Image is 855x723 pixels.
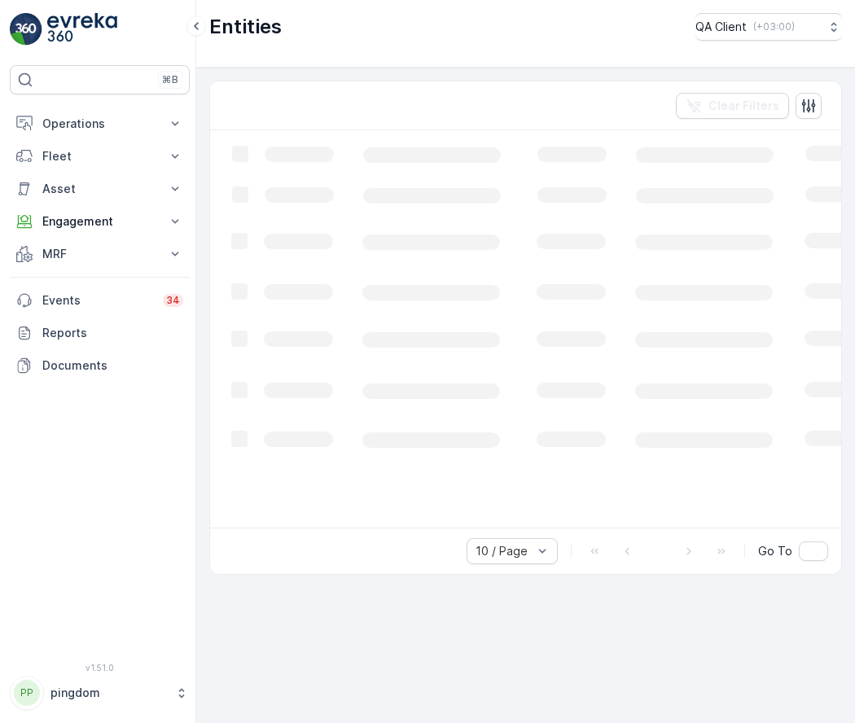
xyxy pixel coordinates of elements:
[676,93,789,119] button: Clear Filters
[10,13,42,46] img: logo
[758,543,792,559] span: Go To
[10,205,190,238] button: Engagement
[209,14,282,40] p: Entities
[42,213,157,230] p: Engagement
[42,292,153,309] p: Events
[10,676,190,710] button: PPpingdom
[42,357,183,374] p: Documents
[708,98,779,114] p: Clear Filters
[166,294,180,307] p: 34
[10,107,190,140] button: Operations
[47,13,117,46] img: logo_light-DOdMpM7g.png
[42,116,157,132] p: Operations
[753,20,795,33] p: ( +03:00 )
[50,685,167,701] p: pingdom
[10,284,190,317] a: Events34
[14,680,40,706] div: PP
[42,148,157,164] p: Fleet
[10,317,190,349] a: Reports
[42,181,157,197] p: Asset
[10,349,190,382] a: Documents
[695,19,747,35] p: QA Client
[10,238,190,270] button: MRF
[10,173,190,205] button: Asset
[162,73,178,86] p: ⌘B
[10,663,190,673] span: v 1.51.0
[10,140,190,173] button: Fleet
[42,325,183,341] p: Reports
[695,13,842,41] button: QA Client(+03:00)
[42,246,157,262] p: MRF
